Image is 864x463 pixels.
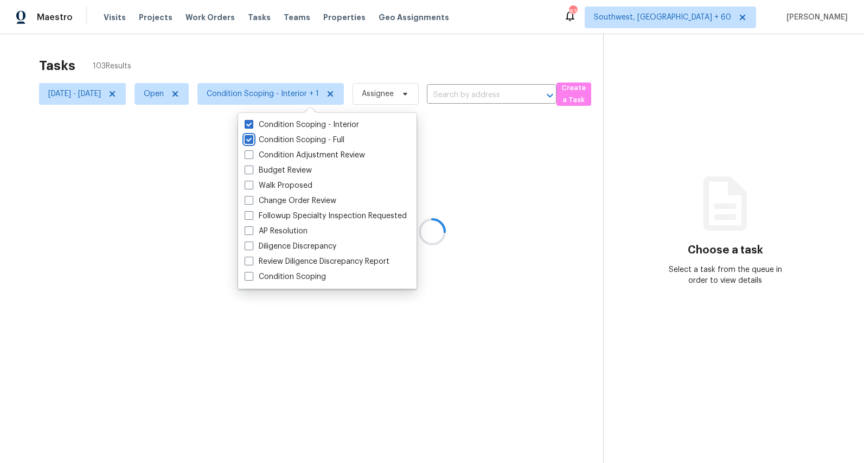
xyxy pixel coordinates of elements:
[245,211,407,221] label: Followup Specialty Inspection Requested
[245,256,389,267] label: Review Diligence Discrepancy Report
[245,135,344,145] label: Condition Scoping - Full
[245,271,326,282] label: Condition Scoping
[245,165,312,176] label: Budget Review
[245,195,336,206] label: Change Order Review
[245,226,308,237] label: AP Resolution
[569,7,577,17] div: 839
[245,119,359,130] label: Condition Scoping - Interior
[245,150,365,161] label: Condition Adjustment Review
[245,241,336,252] label: Diligence Discrepancy
[245,180,312,191] label: Walk Proposed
